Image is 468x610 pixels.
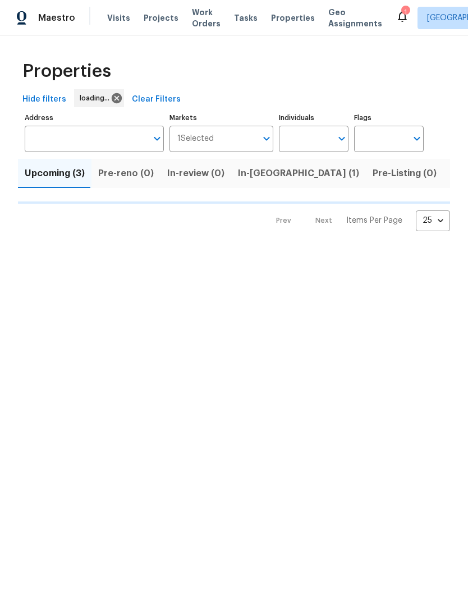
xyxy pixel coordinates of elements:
[401,7,409,18] div: 1
[416,206,450,235] div: 25
[265,210,450,231] nav: Pagination Navigation
[80,93,114,104] span: loading...
[192,7,221,29] span: Work Orders
[107,12,130,24] span: Visits
[25,166,85,181] span: Upcoming (3)
[334,131,350,146] button: Open
[238,166,359,181] span: In-[GEOGRAPHIC_DATA] (1)
[127,89,185,110] button: Clear Filters
[234,14,258,22] span: Tasks
[259,131,274,146] button: Open
[169,114,274,121] label: Markets
[346,215,402,226] p: Items Per Page
[409,131,425,146] button: Open
[22,66,111,77] span: Properties
[149,131,165,146] button: Open
[373,166,437,181] span: Pre-Listing (0)
[279,114,348,121] label: Individuals
[98,166,154,181] span: Pre-reno (0)
[328,7,382,29] span: Geo Assignments
[74,89,124,107] div: loading...
[167,166,224,181] span: In-review (0)
[18,89,71,110] button: Hide filters
[177,134,214,144] span: 1 Selected
[271,12,315,24] span: Properties
[354,114,424,121] label: Flags
[38,12,75,24] span: Maestro
[25,114,164,121] label: Address
[144,12,178,24] span: Projects
[132,93,181,107] span: Clear Filters
[22,93,66,107] span: Hide filters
